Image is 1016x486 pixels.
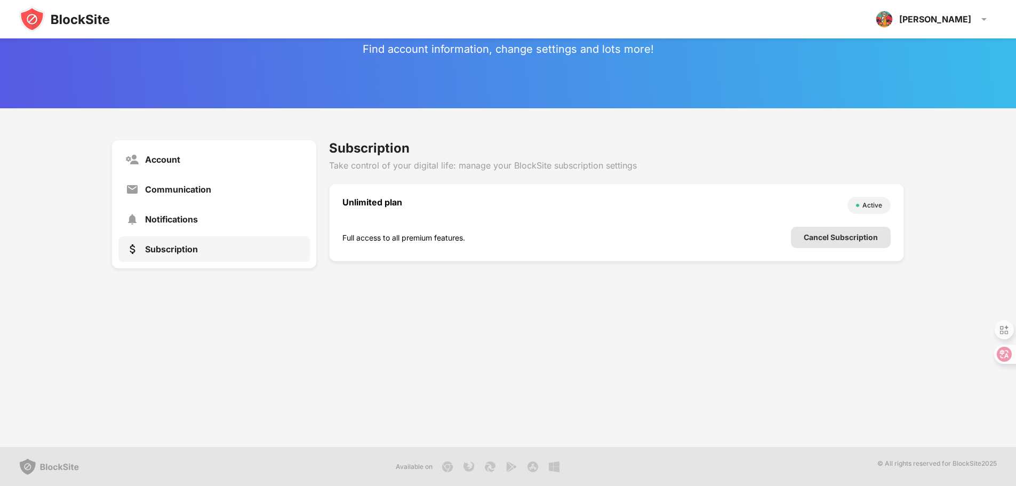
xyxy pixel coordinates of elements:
[126,153,139,166] img: settings-account.svg
[145,214,198,225] div: Notifications
[19,6,110,32] img: blocksite-icon-black.svg
[145,244,198,254] div: Subscription
[126,213,139,226] img: settings-notifications.svg
[145,154,180,165] div: Account
[126,183,139,196] img: settings-communication.svg
[862,200,882,211] div: Active
[329,160,904,171] div: Take control of your digital life: manage your BlockSite subscription settings
[118,206,310,232] a: Notifications
[126,243,139,256] img: settings-subscription-active.svg
[342,233,791,242] div: Full access to all premium features.
[118,236,310,262] a: Subscription
[804,233,878,242] div: Cancel Subscription
[363,43,654,55] div: Find account information, change settings and lots more!
[145,184,211,195] div: Communication
[877,458,997,475] div: © All rights reserved for BlockSite 2025
[342,197,842,214] div: Unlimited plan
[329,140,904,156] div: Subscription
[19,458,79,475] img: blocksite-logo-grey.svg
[899,14,971,25] div: [PERSON_NAME]
[396,461,433,472] div: Available on
[118,177,310,202] a: Communication
[876,11,893,28] img: ACg8ocLG7q6jJDVS0EHvK7RSW99c-TBQ4polSLoKIkUt00glg68lDpbf=s96-c
[118,147,310,172] a: Account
